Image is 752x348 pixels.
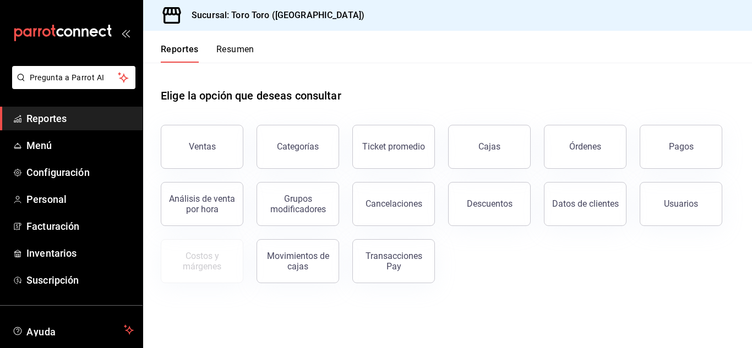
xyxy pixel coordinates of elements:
button: Pagos [640,125,722,169]
span: Menú [26,138,134,153]
div: Ventas [189,141,216,152]
div: Costos y márgenes [168,251,236,272]
button: Ventas [161,125,243,169]
div: Categorías [277,141,319,152]
span: Personal [26,192,134,207]
button: Órdenes [544,125,626,169]
span: Pregunta a Parrot AI [30,72,118,84]
button: Pregunta a Parrot AI [12,66,135,89]
div: Análisis de venta por hora [168,194,236,214]
button: Reportes [161,44,199,63]
div: Datos de clientes [552,198,619,209]
span: Ayuda [26,323,119,336]
a: Cajas [448,125,531,169]
h3: Sucursal: Toro Toro ([GEOGRAPHIC_DATA]) [183,9,364,22]
div: Movimientos de cajas [264,251,332,272]
span: Facturación [26,219,134,234]
button: Grupos modificadores [257,182,339,226]
button: Ticket promedio [352,125,435,169]
h1: Elige la opción que deseas consultar [161,87,341,104]
button: Cancelaciones [352,182,435,226]
div: Descuentos [467,198,513,209]
button: Análisis de venta por hora [161,182,243,226]
div: Grupos modificadores [264,194,332,214]
button: Contrata inventarios para ver este reporte [161,239,243,283]
button: Descuentos [448,182,531,226]
a: Pregunta a Parrot AI [8,80,135,91]
button: open_drawer_menu [121,29,130,37]
div: Transacciones Pay [359,251,428,272]
span: Suscripción [26,273,134,288]
div: Órdenes [569,141,601,152]
span: Reportes [26,111,134,126]
div: Usuarios [664,198,698,209]
div: Cajas [478,140,501,153]
div: Pagos [669,141,694,152]
button: Usuarios [640,182,722,226]
button: Transacciones Pay [352,239,435,283]
button: Movimientos de cajas [257,239,339,283]
div: Cancelaciones [366,198,422,209]
span: Inventarios [26,246,134,261]
div: navigation tabs [161,44,254,63]
button: Datos de clientes [544,182,626,226]
button: Categorías [257,125,339,169]
span: Configuración [26,165,134,180]
div: Ticket promedio [362,141,425,152]
button: Resumen [216,44,254,63]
